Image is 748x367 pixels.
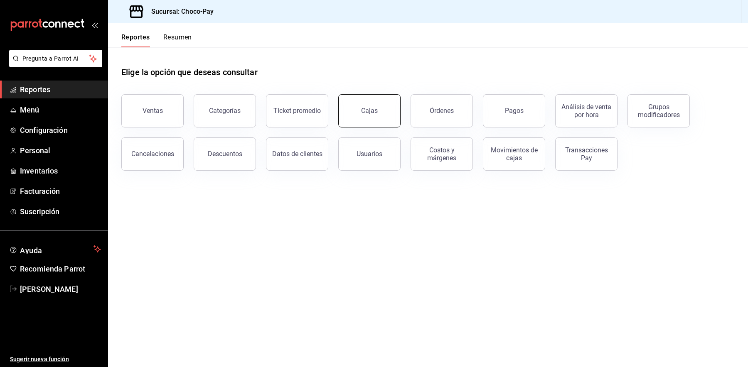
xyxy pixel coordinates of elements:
[20,145,101,156] span: Personal
[143,107,163,115] div: Ventas
[145,7,214,17] h3: Sucursal: Choco-Pay
[483,137,545,171] button: Movimientos de cajas
[633,103,684,119] div: Grupos modificadores
[121,33,150,47] button: Reportes
[20,206,101,217] span: Suscripción
[361,107,378,115] div: Cajas
[430,107,454,115] div: Órdenes
[266,137,328,171] button: Datos de clientes
[561,146,612,162] div: Transacciones Pay
[22,54,89,63] span: Pregunta a Parrot AI
[20,125,101,136] span: Configuración
[20,263,101,274] span: Recomienda Parrot
[121,94,184,127] button: Ventas
[121,33,192,47] div: navigation tabs
[338,94,401,127] button: Cajas
[20,244,90,254] span: Ayuda
[91,22,98,28] button: open_drawer_menu
[411,137,473,171] button: Costos y márgenes
[209,107,241,115] div: Categorías
[194,137,256,171] button: Descuentos
[561,103,612,119] div: Análisis de venta por hora
[338,137,401,171] button: Usuarios
[20,165,101,176] span: Inventarios
[555,94,618,127] button: Análisis de venta por hora
[20,186,101,197] span: Facturación
[488,146,540,162] div: Movimientos de cajas
[121,137,184,171] button: Cancelaciones
[6,60,102,69] a: Pregunta a Parrot AI
[357,150,382,158] div: Usuarios
[194,94,256,127] button: Categorías
[266,94,328,127] button: Ticket promedio
[9,50,102,67] button: Pregunta a Parrot AI
[163,33,192,47] button: Resumen
[505,107,524,115] div: Pagos
[10,355,101,364] span: Sugerir nueva función
[20,104,101,115] span: Menú
[416,146,467,162] div: Costos y márgenes
[20,284,101,295] span: [PERSON_NAME]
[121,66,258,78] h1: Elige la opción que deseas consultar
[272,150,322,158] div: Datos de clientes
[483,94,545,127] button: Pagos
[627,94,690,127] button: Grupos modificadores
[208,150,242,158] div: Descuentos
[131,150,174,158] div: Cancelaciones
[20,84,101,95] span: Reportes
[411,94,473,127] button: Órdenes
[555,137,618,171] button: Transacciones Pay
[273,107,321,115] div: Ticket promedio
